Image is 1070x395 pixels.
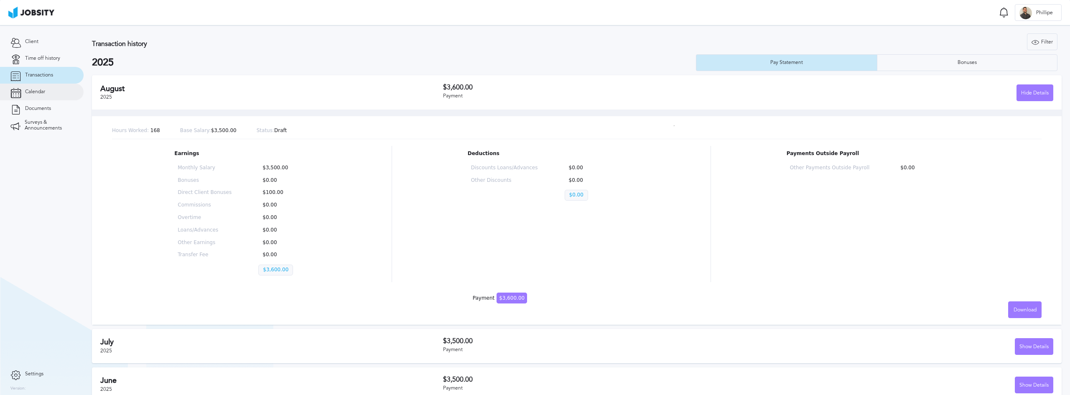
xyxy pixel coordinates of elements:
[258,190,312,196] p: $100.00
[178,215,232,221] p: Overtime
[1019,7,1032,19] div: P
[100,348,112,354] span: 2025
[100,386,112,392] span: 2025
[1016,84,1053,101] button: Hide Details
[443,385,748,391] div: Payment
[25,72,53,78] span: Transactions
[443,84,748,91] h3: $3,600.00
[766,60,807,66] div: Pay Statement
[468,151,634,157] p: Deductions
[178,252,232,258] p: Transfer Fee
[1015,338,1053,355] button: Show Details
[25,56,60,61] span: Time off history
[471,165,538,171] p: Discounts Loans/Advances
[565,190,588,201] p: $0.00
[25,39,38,45] span: Client
[178,240,232,246] p: Other Earnings
[1032,10,1057,16] span: Phillipe
[1017,85,1053,102] div: Hide Details
[258,202,312,208] p: $0.00
[565,165,632,171] p: $0.00
[178,202,232,208] p: Commissions
[258,178,312,183] p: $0.00
[100,94,112,100] span: 2025
[10,386,26,391] label: Version:
[25,89,45,95] span: Calendar
[180,127,211,133] span: Base Salary:
[258,227,312,233] p: $0.00
[258,265,293,275] p: $3,600.00
[1015,4,1062,21] button: PPhillipe
[178,190,232,196] p: Direct Client Bonuses
[100,338,443,347] h2: July
[896,165,976,171] p: $0.00
[25,106,51,112] span: Documents
[257,128,287,134] p: Draft
[1008,301,1042,318] button: Download
[443,337,748,345] h3: $3,500.00
[443,347,748,353] div: Payment
[92,57,696,69] h2: 2025
[497,293,527,303] span: $3,600.00
[696,54,877,71] button: Pay Statement
[790,165,869,171] p: Other Payments Outside Payroll
[1027,34,1057,51] div: Filter
[443,376,748,383] h3: $3,500.00
[258,165,312,171] p: $3,500.00
[100,84,443,93] h2: August
[25,371,43,377] span: Settings
[258,215,312,221] p: $0.00
[443,93,748,99] div: Payment
[877,54,1058,71] button: Bonuses
[100,376,443,385] h2: June
[112,127,149,133] span: Hours Worked:
[8,7,54,18] img: ab4bad089aa723f57921c736e9817d99.png
[258,252,312,258] p: $0.00
[178,165,232,171] p: Monthly Salary
[178,227,232,233] p: Loans/Advances
[473,296,527,301] div: Payment
[1015,339,1053,355] div: Show Details
[787,151,979,157] p: Payments Outside Payroll
[180,128,237,134] p: $3,500.00
[471,178,538,183] p: Other Discounts
[1015,377,1053,394] div: Show Details
[1015,377,1053,393] button: Show Details
[178,178,232,183] p: Bonuses
[257,127,274,133] span: Status:
[1027,33,1057,50] button: Filter
[258,240,312,246] p: $0.00
[112,128,160,134] p: 168
[1014,307,1037,313] span: Download
[25,120,73,131] span: Surveys & Announcements
[565,178,632,183] p: $0.00
[174,151,316,157] p: Earnings
[92,40,621,48] h3: Transaction history
[953,60,981,66] div: Bonuses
